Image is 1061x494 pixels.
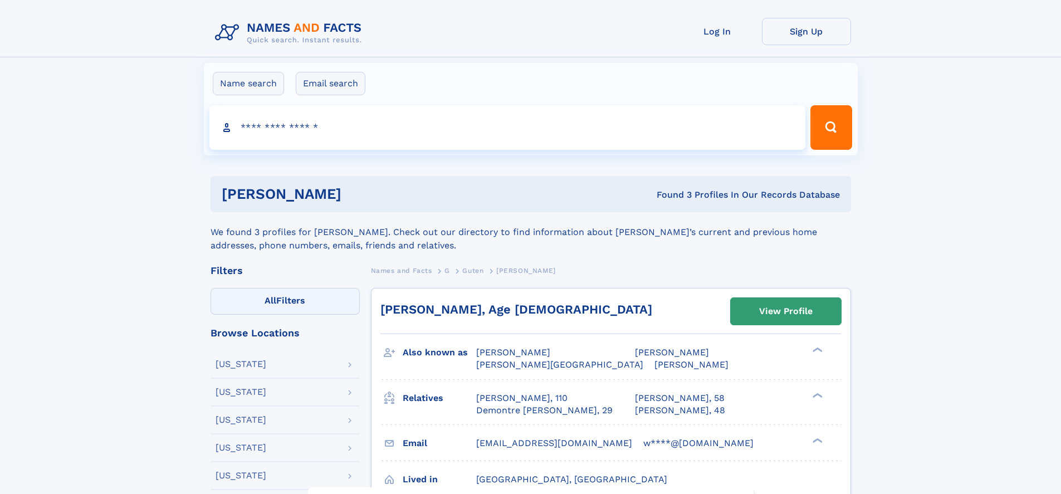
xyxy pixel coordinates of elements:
[476,347,550,358] span: [PERSON_NAME]
[211,266,360,276] div: Filters
[462,267,483,275] span: Guten
[462,263,483,277] a: Guten
[211,328,360,338] div: Browse Locations
[209,105,806,150] input: search input
[403,389,476,408] h3: Relatives
[731,298,841,325] a: View Profile
[499,189,840,201] div: Found 3 Profiles In Our Records Database
[403,470,476,489] h3: Lived in
[635,404,725,417] a: [PERSON_NAME], 48
[654,359,728,370] span: [PERSON_NAME]
[403,434,476,453] h3: Email
[635,347,709,358] span: [PERSON_NAME]
[762,18,851,45] a: Sign Up
[810,437,823,444] div: ❯
[476,392,568,404] a: [PERSON_NAME], 110
[810,105,852,150] button: Search Button
[476,438,632,448] span: [EMAIL_ADDRESS][DOMAIN_NAME]
[216,360,266,369] div: [US_STATE]
[265,295,276,306] span: All
[296,72,365,95] label: Email search
[496,267,556,275] span: [PERSON_NAME]
[211,288,360,315] label: Filters
[211,212,851,252] div: We found 3 profiles for [PERSON_NAME]. Check out our directory to find information about [PERSON_...
[380,302,652,316] a: [PERSON_NAME], Age [DEMOGRAPHIC_DATA]
[476,404,613,417] a: Demontre [PERSON_NAME], 29
[476,474,667,485] span: [GEOGRAPHIC_DATA], [GEOGRAPHIC_DATA]
[216,415,266,424] div: [US_STATE]
[213,72,284,95] label: Name search
[371,263,432,277] a: Names and Facts
[216,388,266,397] div: [US_STATE]
[810,392,823,399] div: ❯
[216,471,266,480] div: [US_STATE]
[476,359,643,370] span: [PERSON_NAME][GEOGRAPHIC_DATA]
[635,392,725,404] a: [PERSON_NAME], 58
[403,343,476,362] h3: Also known as
[444,263,450,277] a: G
[759,299,813,324] div: View Profile
[211,18,371,48] img: Logo Names and Facts
[673,18,762,45] a: Log In
[810,346,823,354] div: ❯
[216,443,266,452] div: [US_STATE]
[222,187,499,201] h1: [PERSON_NAME]
[444,267,450,275] span: G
